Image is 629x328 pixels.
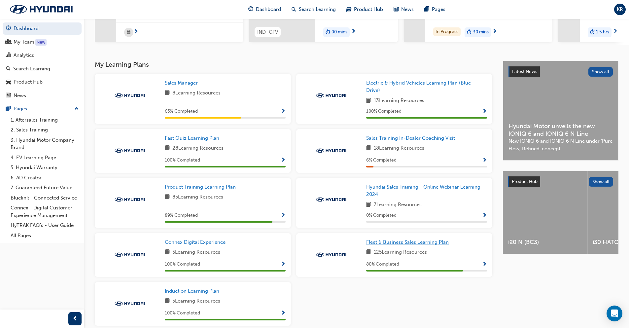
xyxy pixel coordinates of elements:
a: guage-iconDashboard [243,3,286,16]
span: IND_GFV [257,28,278,36]
span: 28 Learning Resources [172,144,224,153]
a: car-iconProduct Hub [341,3,388,16]
span: next-icon [613,29,618,35]
span: i20 N (BC3) [508,238,582,246]
span: 8 Learning Resources [172,89,221,97]
span: 5 Learning Resources [172,297,220,306]
a: Electric & Hybrid Vehicles Learning Plan (Blue Drive) [366,79,487,94]
span: 18 Learning Resources [374,144,424,153]
span: 100 % Completed [165,157,200,164]
img: Trak [112,92,148,99]
a: 3. Hyundai Motor Company Brand [8,135,82,153]
span: search-icon [292,5,296,14]
span: book-icon [165,248,170,257]
span: Dashboard [256,6,281,13]
div: Open Intercom Messenger [607,306,622,321]
button: Show Progress [281,156,286,164]
span: pages-icon [6,106,11,112]
span: chart-icon [6,53,11,58]
span: Hyundai Motor unveils the new IONIQ 6 and IONIQ 6 N Line [508,123,613,137]
span: Induction Learning Plan [165,288,219,294]
span: book-icon [165,297,170,306]
a: Hyundai Sales Training - Online Webinar Learning 2024 [366,183,487,198]
span: duration-icon [326,28,330,37]
span: car-icon [6,79,11,85]
span: news-icon [6,93,11,99]
a: Latest NewsShow allHyundai Motor unveils the new IONIQ 6 and IONIQ 6 N LineNew IONIQ 6 and IONIQ ... [503,61,618,161]
a: i20 N (BC3) [503,171,587,254]
span: book-icon [366,248,371,257]
span: Show Progress [482,262,487,268]
span: Connex Digital Experience [165,239,226,245]
span: book-icon [366,144,371,153]
a: 2. Sales Training [8,125,82,135]
div: Search Learning [13,65,50,73]
span: Sales Manager [165,80,198,86]
button: Show Progress [482,156,487,164]
span: 63 % Completed [165,108,198,115]
button: Show Progress [281,211,286,220]
button: KR [614,4,626,15]
span: 100 % Completed [165,310,200,317]
span: Product Hub [354,6,383,13]
a: search-iconSearch Learning [286,3,341,16]
img: Trak [3,2,79,16]
a: 5. Hyundai Warranty [8,163,82,173]
a: Product Hub [3,76,82,88]
span: Pages [432,6,445,13]
a: 1. Aftersales Training [8,115,82,125]
span: guage-icon [6,26,11,32]
span: duration-icon [590,28,595,37]
span: 13 Learning Resources [374,97,424,105]
span: 7 Learning Resources [374,201,422,209]
button: Pages [3,103,82,115]
span: Fast Quiz Learning Plan [165,135,219,141]
a: Bluelink - Connected Service [8,193,82,203]
span: next-icon [133,29,138,35]
span: 5 Learning Resources [172,248,220,257]
span: people-icon [6,39,11,45]
a: 7. Guaranteed Future Value [8,183,82,193]
span: 89 % Completed [165,212,198,219]
a: My Team [3,36,82,48]
span: News [401,6,414,13]
a: 6. AD Creator [8,173,82,183]
button: Show all [589,177,613,187]
button: Show Progress [482,107,487,116]
span: Search Learning [299,6,336,13]
img: Trak [112,300,148,307]
button: Show Progress [281,107,286,116]
button: DashboardMy TeamAnalyticsSearch LearningProduct HubNews [3,21,82,103]
div: My Team [14,38,34,46]
a: News [3,90,82,102]
img: Trak [112,251,148,258]
span: Sales Training In-Dealer Coaching Visit [366,135,455,141]
a: Analytics [3,49,82,61]
a: news-iconNews [388,3,419,16]
a: Induction Learning Plan [165,287,222,295]
span: 90 mins [332,28,347,36]
a: Sales Manager [165,79,200,87]
span: calendar-icon [127,28,130,37]
a: Connex - Digital Customer Experience Management [8,203,82,220]
span: book-icon [366,97,371,105]
a: 4. EV Learning Page [8,153,82,163]
span: car-icon [346,5,351,14]
span: Electric & Hybrid Vehicles Learning Plan (Blue Drive) [366,80,471,93]
a: Fleet & Business Sales Learning Plan [366,238,451,246]
a: Latest NewsShow all [508,66,613,77]
img: Trak [313,92,349,99]
div: In Progress [433,27,461,36]
span: Show Progress [482,109,487,115]
div: Analytics [14,52,34,59]
img: Trak [112,147,148,154]
span: pages-icon [424,5,429,14]
span: 80 % Completed [366,261,399,268]
a: Search Learning [3,63,82,75]
button: Show all [588,67,613,77]
span: Hyundai Sales Training - Online Webinar Learning 2024 [366,184,480,198]
span: guage-icon [248,5,253,14]
span: book-icon [165,144,170,153]
span: Show Progress [482,158,487,164]
span: 6 % Completed [366,157,397,164]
